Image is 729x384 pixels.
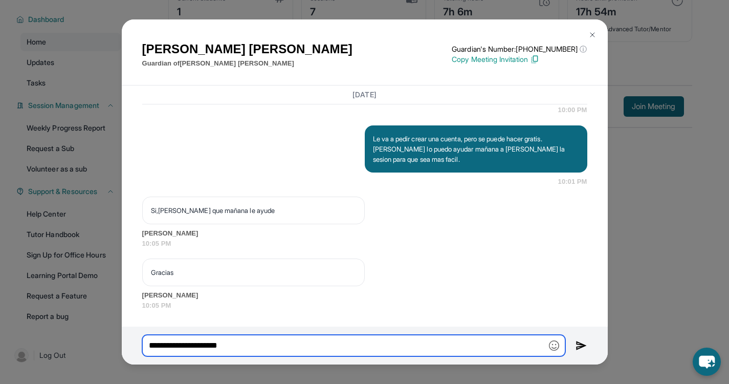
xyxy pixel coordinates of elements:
p: Gracias [151,267,356,278]
span: 10:05 PM [142,239,587,249]
img: Copy Icon [530,55,539,64]
h1: [PERSON_NAME] [PERSON_NAME] [142,40,352,58]
p: Guardian of [PERSON_NAME] [PERSON_NAME] [142,58,352,69]
p: Le va a pedir crear una cuenta, pero se puede hacer gratis. [PERSON_NAME] lo puedo ayudar mañana ... [373,134,579,164]
span: [PERSON_NAME] [142,228,587,239]
button: chat-button [693,348,721,376]
span: 10:00 PM [558,105,587,115]
span: [PERSON_NAME] [142,290,587,301]
img: Close Icon [588,31,597,39]
img: Send icon [576,339,587,352]
span: ⓘ [580,44,587,54]
span: 10:05 PM [142,301,587,311]
p: Si,[PERSON_NAME] que mañana le ayude [151,205,356,216]
p: Guardian's Number: [PHONE_NUMBER] [452,44,587,54]
h3: [DATE] [142,90,587,100]
img: Emoji [549,340,559,351]
span: 10:01 PM [558,177,587,187]
p: Copy Meeting Invitation [452,54,587,65]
